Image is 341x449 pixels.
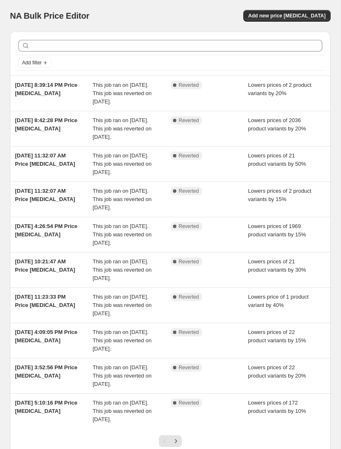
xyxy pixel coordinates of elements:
[93,82,152,105] span: This job ran on [DATE]. This job was reverted on [DATE].
[10,11,89,20] span: NA Bulk Price Editor
[15,258,75,273] span: [DATE] 10:21:47 AM Price [MEDICAL_DATA]
[93,152,152,175] span: This job ran on [DATE]. This job was reverted on [DATE].
[248,400,306,414] span: Lowers prices of 172 product variants by 10%
[248,223,306,238] span: Lowers prices of 1969 product variants by 15%
[170,435,182,447] button: Next
[15,364,77,379] span: [DATE] 3:52:56 PM Price [MEDICAL_DATA]
[248,12,326,19] span: Add new price [MEDICAL_DATA]
[15,223,77,238] span: [DATE] 4:26:54 PM Price [MEDICAL_DATA]
[93,188,152,211] span: This job ran on [DATE]. This job was reverted on [DATE].
[179,117,199,124] span: Reverted
[179,364,199,371] span: Reverted
[179,400,199,406] span: Reverted
[93,294,152,317] span: This job ran on [DATE]. This job was reverted on [DATE].
[15,152,75,167] span: [DATE] 11:32:07 AM Price [MEDICAL_DATA]
[179,152,199,159] span: Reverted
[248,329,306,343] span: Lowers prices of 22 product variants by 15%
[18,58,52,68] button: Add filter
[159,435,182,447] nav: Pagination
[15,329,77,343] span: [DATE] 4:09:05 PM Price [MEDICAL_DATA]
[248,258,306,273] span: Lowers prices of 21 product variants by 30%
[93,117,152,140] span: This job ran on [DATE]. This job was reverted on [DATE].
[15,400,77,414] span: [DATE] 5:10:16 PM Price [MEDICAL_DATA]
[93,400,152,422] span: This job ran on [DATE]. This job was reverted on [DATE].
[248,294,309,308] span: Lowers price of 1 product variant by 40%
[179,294,199,300] span: Reverted
[22,59,42,66] span: Add filter
[15,82,77,96] span: [DATE] 8:39:14 PM Price [MEDICAL_DATA]
[248,188,311,202] span: Lowers prices of 2 product variants by 15%
[179,188,199,194] span: Reverted
[15,117,77,132] span: [DATE] 8:42:28 PM Price [MEDICAL_DATA]
[179,329,199,336] span: Reverted
[248,364,306,379] span: Lowers prices of 22 product variants by 20%
[248,117,306,132] span: Lowers prices of 2036 product variants by 20%
[248,152,306,167] span: Lowers prices of 21 product variants by 50%
[248,82,311,96] span: Lowers prices of 2 product variants by 20%
[93,329,152,352] span: This job ran on [DATE]. This job was reverted on [DATE].
[15,188,75,202] span: [DATE] 11:32:07 AM Price [MEDICAL_DATA]
[179,223,199,230] span: Reverted
[93,364,152,387] span: This job ran on [DATE]. This job was reverted on [DATE].
[93,258,152,281] span: This job ran on [DATE]. This job was reverted on [DATE].
[93,223,152,246] span: This job ran on [DATE]. This job was reverted on [DATE].
[15,294,75,308] span: [DATE] 11:23:33 PM Price [MEDICAL_DATA]
[179,258,199,265] span: Reverted
[179,82,199,88] span: Reverted
[243,10,331,22] button: Add new price [MEDICAL_DATA]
